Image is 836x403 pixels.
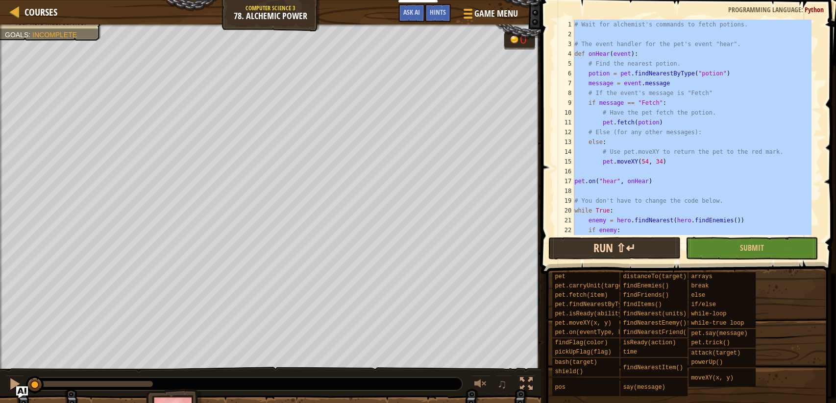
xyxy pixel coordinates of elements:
[555,186,574,196] div: 18
[555,368,583,375] span: shield()
[555,215,574,225] div: 21
[555,78,574,88] div: 7
[430,7,446,17] span: Hints
[555,59,574,69] div: 5
[555,196,574,206] div: 19
[555,292,608,299] span: pet.fetch(item)
[555,225,574,235] div: 22
[555,176,574,186] div: 17
[623,292,669,299] span: findFriends()
[691,320,744,327] span: while-true loop
[504,30,535,49] div: Team 'humans' has 0 gold.
[555,88,574,98] div: 8
[555,118,574,127] div: 11
[691,359,723,366] span: powerUp()
[516,375,536,395] button: Toggle fullscreen
[398,4,425,22] button: Ask AI
[623,310,687,317] span: findNearest(units)
[555,329,646,336] span: pet.on(eventType, handler)
[474,7,518,20] span: Game Menu
[28,31,32,39] span: :
[555,108,574,118] div: 10
[691,350,740,356] span: attack(target)
[555,301,650,308] span: pet.findNearestByType(type)
[555,39,574,49] div: 3
[555,235,574,245] div: 23
[495,375,512,395] button: ♫
[456,4,524,27] button: Game Menu
[403,7,420,17] span: Ask AI
[555,20,574,29] div: 1
[5,31,28,39] span: Goals
[548,237,681,260] button: Run ⇧↵
[555,69,574,78] div: 6
[623,273,687,280] span: distanceTo(target)
[16,386,28,398] button: Ask AI
[623,283,669,289] span: findEnemies()
[555,137,574,147] div: 13
[805,5,824,14] span: Python
[686,237,818,260] button: Submit
[555,98,574,108] div: 9
[623,301,662,308] span: findItems()
[32,31,77,39] span: Incomplete
[555,29,574,39] div: 2
[691,283,709,289] span: break
[623,364,683,371] span: findNearestItem()
[691,330,747,337] span: pet.say(message)
[555,320,611,327] span: pet.moveXY(x, y)
[555,127,574,137] div: 12
[691,375,733,381] span: moveXY(x, y)
[555,49,574,59] div: 4
[520,34,530,46] div: 0
[497,377,507,391] span: ♫
[691,292,705,299] span: else
[691,301,715,308] span: if/else
[740,242,764,253] span: Submit
[623,339,676,346] span: isReady(action)
[728,5,801,14] span: Programming language
[20,5,57,19] a: Courses
[555,349,611,356] span: pickUpFlag(flag)
[555,166,574,176] div: 16
[555,384,566,391] span: pos
[691,339,730,346] span: pet.trick()
[555,206,574,215] div: 20
[623,349,637,356] span: time
[555,147,574,157] div: 14
[691,310,726,317] span: while-loop
[623,329,690,336] span: findNearestFriend()
[801,5,805,14] span: :
[5,375,25,395] button: Ctrl + P: Pause
[623,320,687,327] span: findNearestEnemy()
[691,273,712,280] span: arrays
[555,339,608,346] span: findFlag(color)
[555,273,566,280] span: pet
[25,5,57,19] span: Courses
[555,283,650,289] span: pet.carryUnit(target, x, y)
[555,157,574,166] div: 15
[623,384,665,391] span: say(message)
[471,375,491,395] button: Adjust volume
[555,310,625,317] span: pet.isReady(ability)
[555,359,597,366] span: bash(target)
